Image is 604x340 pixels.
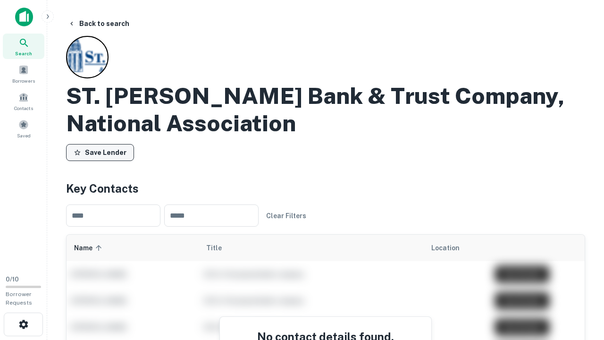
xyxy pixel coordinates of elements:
button: Back to search [64,15,133,32]
span: Search [15,50,32,57]
img: capitalize-icon.png [15,8,33,26]
a: Saved [3,116,44,141]
button: Save Lender [66,144,134,161]
span: Saved [17,132,31,139]
h4: Key Contacts [66,180,585,197]
span: Borrowers [12,77,35,85]
span: Borrower Requests [6,291,32,306]
a: Contacts [3,88,44,114]
a: Borrowers [3,61,44,86]
button: Clear Filters [262,207,310,224]
iframe: Chat Widget [557,264,604,310]
h2: ST. [PERSON_NAME] Bank & Trust Company, National Association [66,82,585,136]
a: Search [3,34,44,59]
span: Contacts [14,104,33,112]
span: 0 / 10 [6,276,19,283]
